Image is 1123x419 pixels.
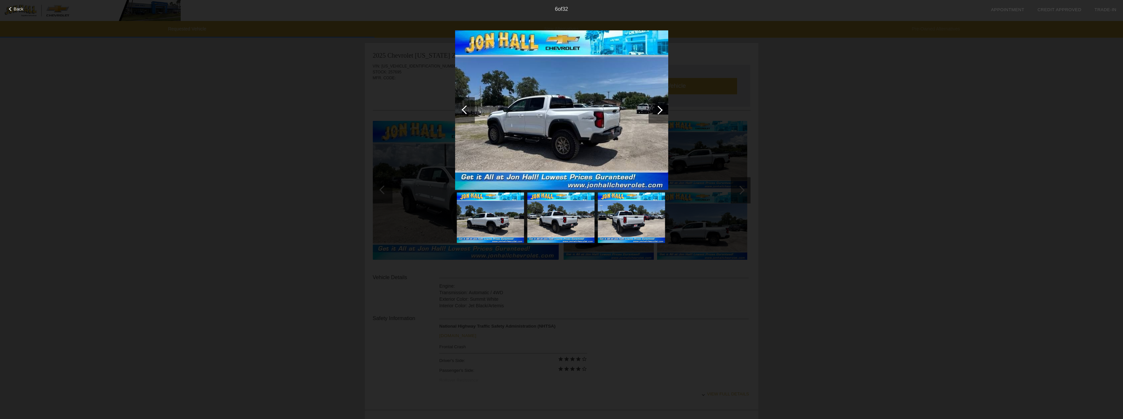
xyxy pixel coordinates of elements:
[562,6,568,12] span: 32
[14,7,24,11] span: Back
[991,7,1024,12] a: Appointment
[455,30,668,190] img: 6.jpg
[1037,7,1081,12] a: Credit Approved
[457,193,524,243] img: 6.jpg
[1094,7,1116,12] a: Trade-In
[527,193,594,243] img: 7.jpg
[598,193,665,243] img: 8.jpg
[555,6,558,12] span: 6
